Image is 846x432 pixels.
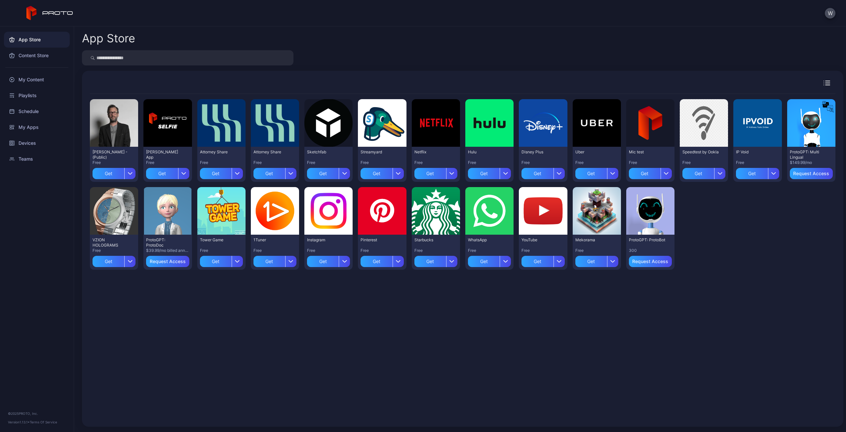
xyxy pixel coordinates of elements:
[307,253,350,267] button: Get
[361,248,404,253] div: Free
[200,253,243,267] button: Get
[575,160,618,165] div: Free
[4,151,70,167] a: Teams
[414,256,446,267] div: Get
[4,103,70,119] a: Schedule
[200,168,232,179] div: Get
[521,237,558,243] div: YouTube
[200,237,236,243] div: Tower Game
[200,256,232,267] div: Get
[575,237,612,243] div: Mekorama
[146,168,178,179] div: Get
[468,237,504,243] div: WhatsApp
[361,237,397,243] div: Pinterest
[793,171,829,176] div: Request Access
[825,8,835,19] button: W
[632,259,668,264] div: Request Access
[200,165,243,179] button: Get
[253,168,285,179] div: Get
[629,149,665,155] div: Mic test
[521,168,553,179] div: Get
[307,237,343,243] div: Instagram
[93,149,129,160] div: David N Persona - (Public)
[575,165,618,179] button: Get
[4,88,70,103] a: Playlists
[253,256,285,267] div: Get
[414,160,457,165] div: Free
[521,253,564,267] button: Get
[468,165,511,179] button: Get
[521,160,564,165] div: Free
[790,160,833,165] div: $149.99/mo
[736,165,779,179] button: Get
[4,72,70,88] div: My Content
[93,165,135,179] button: Get
[361,160,404,165] div: Free
[521,165,564,179] button: Get
[575,253,618,267] button: Get
[468,253,511,267] button: Get
[307,168,339,179] div: Get
[4,135,70,151] a: Devices
[200,248,243,253] div: Free
[93,248,135,253] div: Free
[790,149,826,160] div: ProtoGPT: Multi Lingual
[629,168,661,179] div: Get
[361,165,404,179] button: Get
[4,48,70,63] a: Content Store
[575,256,607,267] div: Get
[468,248,511,253] div: Free
[736,168,768,179] div: Get
[200,149,236,155] div: Attorney Share
[93,253,135,267] button: Get
[4,119,70,135] a: My Apps
[468,160,511,165] div: Free
[414,168,446,179] div: Get
[30,420,57,424] a: Terms Of Service
[521,248,564,253] div: Free
[146,149,182,160] div: David Selfie App
[790,168,833,179] button: Request Access
[146,256,189,267] button: Request Access
[307,149,343,155] div: Sketchfab
[200,160,243,165] div: Free
[682,160,725,165] div: Free
[468,256,500,267] div: Get
[682,149,719,155] div: Speedtest by Ookla
[521,256,553,267] div: Get
[521,149,558,155] div: Disney Plus
[307,165,350,179] button: Get
[575,248,618,253] div: Free
[736,160,779,165] div: Free
[629,237,665,243] div: ProtoGPT: ProtoBot
[414,149,451,155] div: Netflix
[253,253,296,267] button: Get
[629,160,672,165] div: Free
[414,253,457,267] button: Get
[253,160,296,165] div: Free
[307,256,339,267] div: Get
[414,165,457,179] button: Get
[629,248,672,253] div: 300
[150,259,186,264] div: Request Access
[361,253,404,267] button: Get
[146,165,189,179] button: Get
[253,237,290,243] div: 1Tuner
[361,168,392,179] div: Get
[253,149,290,155] div: Attorney Share
[146,237,182,248] div: ProtoGPT: ProtoDoc
[307,248,350,253] div: Free
[361,149,397,155] div: Streamyard
[307,160,350,165] div: Free
[629,256,672,267] button: Request Access
[682,168,714,179] div: Get
[4,32,70,48] a: App Store
[146,160,189,165] div: Free
[629,165,672,179] button: Get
